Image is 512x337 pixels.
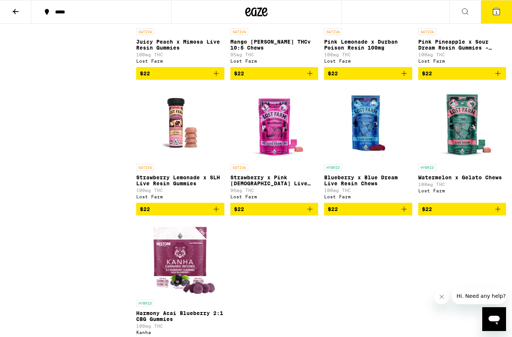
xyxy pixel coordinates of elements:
p: SATIVA [418,28,436,35]
span: $22 [140,70,150,76]
span: $22 [140,206,150,212]
div: Lost Farm [418,59,506,63]
span: $22 [422,70,432,76]
img: Lost Farm - Strawberry Lemonade x SLH Live Resin Gummies [143,86,217,160]
span: $22 [328,206,338,212]
p: 100mg THC [136,188,224,193]
button: Add to bag [136,203,224,215]
span: 1 [495,10,497,15]
button: Add to bag [324,203,412,215]
button: Add to bag [230,203,319,215]
span: $22 [422,206,432,212]
iframe: Close message [434,289,449,304]
p: HYBRID [324,164,342,171]
img: Lost Farm - Blueberry x Blue Dream Live Resin Chews [331,86,405,160]
p: 100mg THC [324,188,412,193]
button: Add to bag [324,67,412,80]
img: Kanha - Harmony Acai Blueberry 2:1 CBG Gummies [144,221,217,296]
iframe: Button to launch messaging window [482,307,506,331]
button: 1 [481,0,512,23]
button: Add to bag [136,67,224,80]
iframe: Message from company [452,288,506,304]
p: Blueberry x Blue Dream Live Resin Chews [324,174,412,186]
span: $22 [234,206,244,212]
p: Juicy Peach x Mimosa Live Resin Gummies [136,39,224,51]
a: Open page for Blueberry x Blue Dream Live Resin Chews from Lost Farm [324,86,412,203]
p: 96mg THC [230,188,319,193]
p: SATIVA [230,28,248,35]
p: HYBRID [418,164,436,171]
span: $22 [234,70,244,76]
div: Lost Farm [136,59,224,63]
p: Mango [PERSON_NAME] THCv 10:5 Chews [230,39,319,51]
button: Add to bag [418,203,506,215]
div: Lost Farm [230,59,319,63]
p: Pink Lemonade x Durban Poison Resin 100mg [324,39,412,51]
a: Open page for Strawberry Lemonade x SLH Live Resin Gummies from Lost Farm [136,86,224,203]
div: Lost Farm [324,194,412,199]
button: Add to bag [418,67,506,80]
div: Lost Farm [324,59,412,63]
a: Open page for Strawberry x Pink Jesus Live Resin Chews - 100mg from Lost Farm [230,86,319,203]
p: 100mg THC [418,182,506,187]
p: SATIVA [324,28,342,35]
p: Pink Pineapple x Sour Dream Rosin Gummies - 100mg [418,39,506,51]
p: 100mg THC [136,324,224,328]
p: Strawberry Lemonade x SLH Live Resin Gummies [136,174,224,186]
p: Harmony Acai Blueberry 2:1 CBG Gummies [136,310,224,322]
div: Lost Farm [136,194,224,199]
div: Lost Farm [230,194,319,199]
p: 100mg THC [136,52,224,57]
p: SATIVA [136,28,154,35]
p: SATIVA [230,164,248,171]
p: HYBRID [136,300,154,306]
a: Open page for Watermelon x Gelato Chews from Lost Farm [418,86,506,203]
p: Strawberry x Pink [DEMOGRAPHIC_DATA] Live Resin Chews - 100mg [230,174,319,186]
div: Lost Farm [418,188,506,193]
p: 100mg THC [324,52,412,57]
div: Kanha [136,330,224,335]
span: $22 [328,70,338,76]
p: 100mg THC [418,52,506,57]
p: 95mg THC [230,52,319,57]
p: Watermelon x Gelato Chews [418,174,506,180]
img: Lost Farm - Strawberry x Pink Jesus Live Resin Chews - 100mg [237,86,311,160]
button: Add to bag [230,67,319,80]
img: Lost Farm - Watermelon x Gelato Chews [425,86,499,160]
p: SATIVA [136,164,154,171]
